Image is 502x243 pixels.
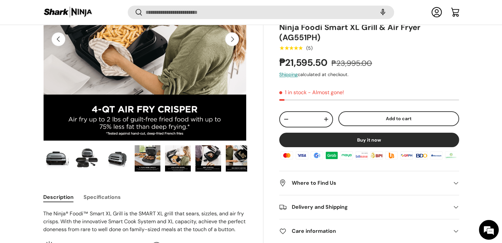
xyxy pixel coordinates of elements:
img: master [280,150,294,160]
p: - Almost gone! [308,89,344,96]
img: ninja-foodi-smart-xl-grill-and-air-fryer-full-parts-view-shark-ninja-philippines [74,145,100,172]
div: (5) [306,46,313,51]
em: Submit [97,191,120,200]
h2: Delivery and Shipping [279,203,448,211]
img: bpi [369,150,384,160]
summary: Delivery and Shipping [279,195,459,219]
button: Description [43,190,74,204]
img: billease [354,150,369,160]
img: visa [294,150,309,160]
img: Ninja Foodi Smart XL Grill & Air Fryer (AG551PH) [195,145,221,172]
h2: Care information [279,227,448,235]
img: gcash [310,150,324,160]
summary: Care information [279,219,459,243]
span: ★★★★★ [279,45,303,51]
s: ₱23,995.00 [331,58,372,68]
img: landbank [444,150,458,160]
a: Shipping [279,72,298,78]
img: ubp [384,150,399,160]
img: bdo [414,150,429,160]
strong: ₱21,595.50 [279,56,329,69]
div: Minimize live chat window [108,3,124,19]
img: qrph [399,150,414,160]
h2: Where to Find Us [279,179,448,187]
textarea: Type your message and click 'Submit' [3,168,126,191]
img: Shark Ninja Philippines [43,6,93,19]
img: Ninja Foodi Smart XL Grill & Air Fryer (AG551PH) [135,145,160,172]
img: metrobank [429,150,444,160]
summary: Where to Find Us [279,171,459,195]
div: calculated at checkout. [279,71,459,78]
img: ninja-foodi-smart-xl-grill-and-air-fryer-left-side-view-shark-ninja-philippines [104,145,130,172]
img: Ninja Foodi Smart XL Grill & Air Fryer (AG551PH) [165,145,191,172]
span: 1 in stock [279,89,307,96]
speech-search-button: Search by voice [372,5,393,20]
img: ninja-foodi-smart-xl-grill-and-air-fryer-full-view-shark-ninja-philippines [44,145,69,172]
span: The Ninja® Foodi™ Smart XL Grill is the SMART XL grill that sears, sizzles, and air fry crisps. W... [43,210,246,233]
button: Specifications [84,190,121,204]
button: Add to cart [338,112,459,126]
img: maya [339,150,354,160]
img: Ninja Foodi Smart XL Grill & Air Fryer (AG551PH) [226,145,251,172]
button: Buy it now [279,133,459,147]
div: Leave a message [34,37,111,45]
div: 5.0 out of 5.0 stars [279,45,303,51]
img: grabpay [324,150,339,160]
h1: Ninja Foodi Smart XL Grill & Air Fryer (AG551PH) [279,22,459,42]
span: We are offline. Please leave us a message. [14,77,115,144]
